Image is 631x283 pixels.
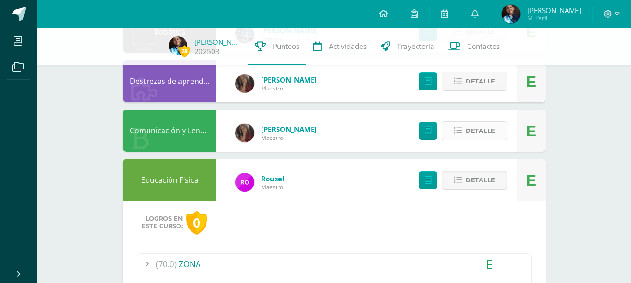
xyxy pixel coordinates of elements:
[397,41,434,51] span: Trayectoria
[123,60,216,102] div: Destrezas de aprendizaje
[261,75,317,84] a: [PERSON_NAME]
[466,122,495,139] span: Detalle
[466,73,495,90] span: Detalle
[123,110,216,152] div: Comunicación y Lenguaje
[526,110,536,152] div: E
[261,183,284,191] span: Maestro
[123,159,216,201] div: Educación Física
[466,172,495,189] span: Detalle
[442,171,507,190] button: Detalle
[261,84,317,92] span: Maestro
[442,72,507,91] button: Detalle
[441,28,507,65] a: Contactos
[306,28,374,65] a: Actividades
[179,45,190,57] span: 28
[142,215,183,230] span: Logros en este curso:
[526,159,536,201] div: E
[235,173,254,192] img: 622bbccbb56ef3a75229b1369ba48c20.png
[156,254,177,275] span: (70.0)
[447,254,531,275] div: E
[502,5,520,23] img: 7161e54584adad6e3f87d6bfd0058c6e.png
[261,124,317,134] a: [PERSON_NAME]
[467,41,500,51] span: Contactos
[186,211,207,235] div: 0
[374,28,441,65] a: Trayectoria
[261,134,317,142] span: Maestro
[248,28,306,65] a: Punteos
[261,174,284,183] a: Rousel
[194,37,241,47] a: [PERSON_NAME]
[329,41,367,51] span: Actividades
[273,41,299,51] span: Punteos
[527,14,581,22] span: Mi Perfil
[137,254,531,275] div: ZONA
[169,36,187,55] img: 7161e54584adad6e3f87d6bfd0058c6e.png
[526,61,536,103] div: E
[442,121,507,140] button: Detalle
[527,6,581,15] span: [PERSON_NAME]
[194,47,220,56] a: 202503
[235,124,254,142] img: 9265801c139b95c850505ad960065ce9.png
[235,74,254,93] img: 9265801c139b95c850505ad960065ce9.png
